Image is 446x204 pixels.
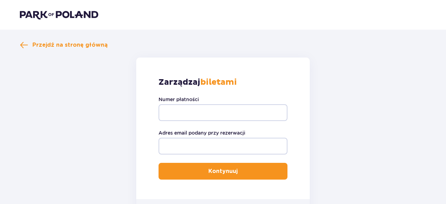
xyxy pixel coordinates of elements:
p: Kontynuuj [208,167,238,175]
label: Adres email podany przy rezerwacji [159,129,245,136]
span: Przejdź na stronę główną [32,41,108,49]
p: Zarządzaj [159,77,237,88]
label: Numer płatności [159,96,199,103]
button: Kontynuuj [159,163,287,180]
img: Park of Poland logo [20,10,98,20]
a: Przejdź na stronę główną [20,41,108,49]
strong: biletami [200,77,237,88]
